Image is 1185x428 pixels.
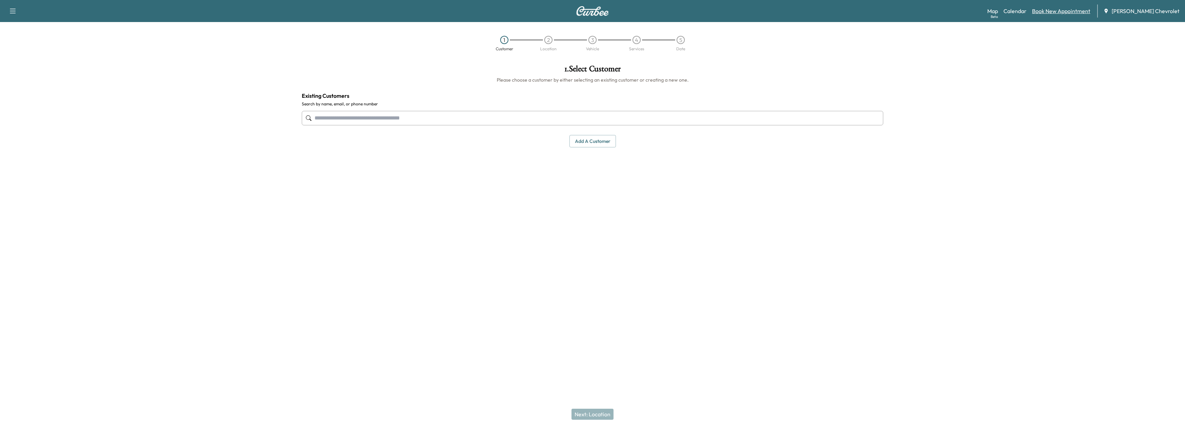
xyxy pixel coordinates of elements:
[302,65,883,76] h1: 1 . Select Customer
[540,47,557,51] div: Location
[632,36,641,44] div: 4
[302,76,883,83] h6: Please choose a customer by either selecting an existing customer or creating a new one.
[496,47,513,51] div: Customer
[569,135,616,148] button: Add a customer
[991,14,998,19] div: Beta
[1112,7,1179,15] span: [PERSON_NAME] Chevrolet
[302,92,883,100] h4: Existing Customers
[629,47,644,51] div: Services
[544,36,553,44] div: 2
[676,47,685,51] div: Date
[1032,7,1090,15] a: Book New Appointment
[302,101,883,107] label: Search by name, email, or phone number
[677,36,685,44] div: 5
[588,36,597,44] div: 3
[987,7,998,15] a: MapBeta
[1003,7,1027,15] a: Calendar
[500,36,508,44] div: 1
[586,47,599,51] div: Vehicle
[576,6,609,16] img: Curbee Logo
